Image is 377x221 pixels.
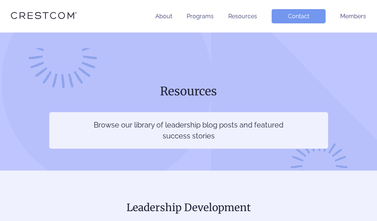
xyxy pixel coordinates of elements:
[228,13,257,20] a: Resources
[340,13,366,20] a: Members
[272,9,326,23] a: Contact
[155,13,172,20] a: About
[93,119,284,141] p: Browse our library of leadership blog posts and featured success stories
[11,200,366,215] h2: Leadership Development
[187,13,214,20] a: Programs
[49,84,328,99] h1: Resources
